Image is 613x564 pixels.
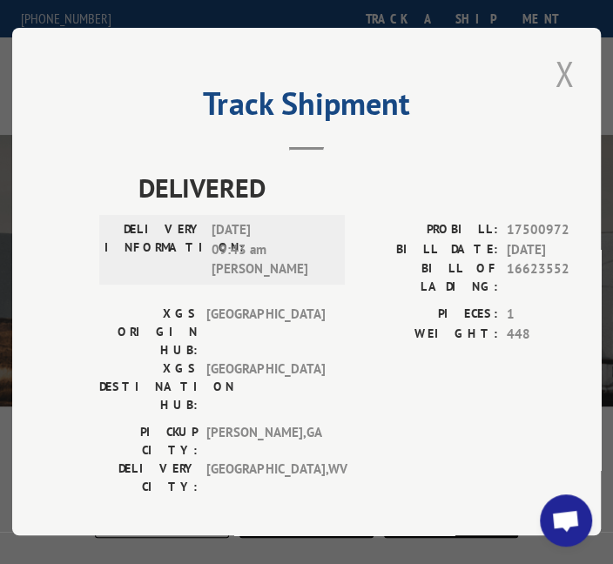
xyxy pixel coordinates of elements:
[360,325,498,345] label: WEIGHT:
[206,305,324,359] span: [GEOGRAPHIC_DATA]
[206,359,324,414] span: [GEOGRAPHIC_DATA]
[104,220,203,279] label: DELIVERY INFORMATION:
[99,460,198,496] label: DELIVERY CITY:
[99,423,198,460] label: PICKUP CITY:
[206,423,324,460] span: [PERSON_NAME] , GA
[99,359,198,414] label: XGS DESTINATION HUB:
[360,240,498,260] label: BILL DATE:
[360,305,498,325] label: PIECES:
[360,259,498,296] label: BILL OF LADING:
[360,220,498,240] label: PROBILL:
[99,91,514,124] h2: Track Shipment
[206,460,324,496] span: [GEOGRAPHIC_DATA] , WV
[549,50,579,97] button: Close modal
[99,305,198,359] label: XGS ORIGIN HUB:
[540,494,592,547] a: Open chat
[212,220,329,279] span: [DATE] 09:43 am [PERSON_NAME]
